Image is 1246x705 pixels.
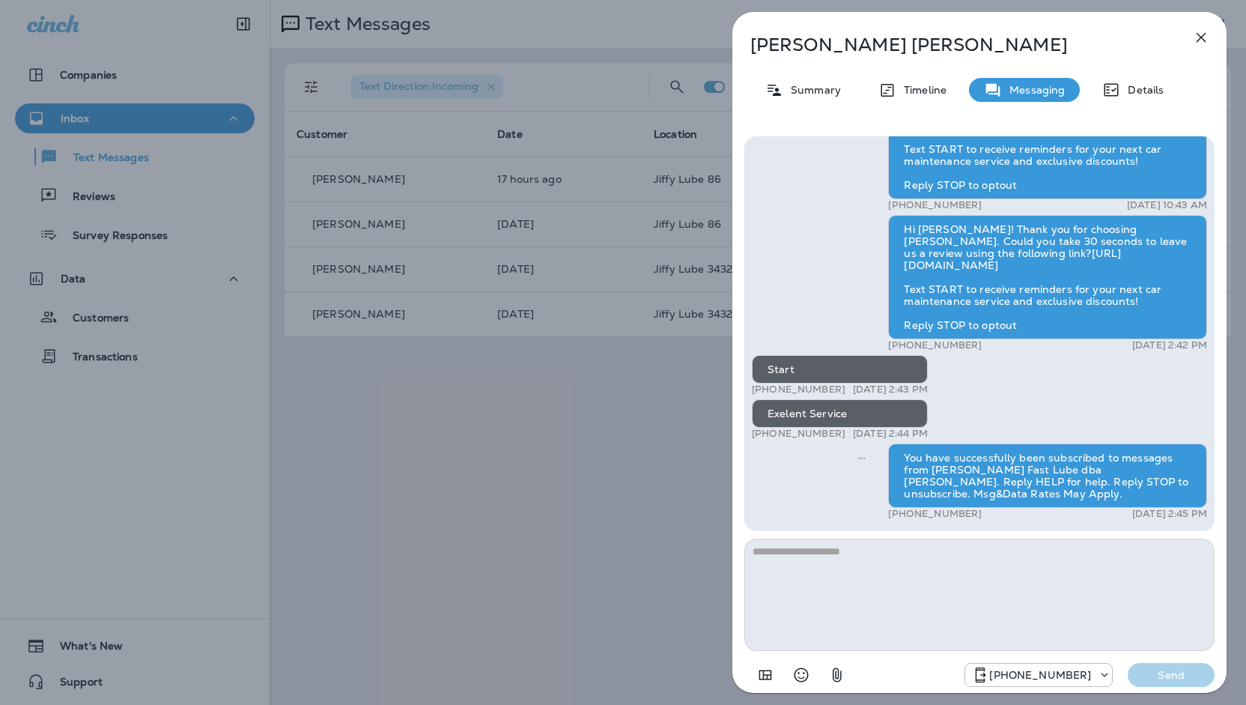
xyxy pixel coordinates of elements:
button: Select an emoji [786,660,816,690]
p: [PHONE_NUMBER] [752,428,845,440]
p: Messaging [1002,84,1065,96]
p: Details [1120,84,1164,96]
p: [PHONE_NUMBER] [888,339,982,351]
div: Hi [PERSON_NAME]! Thank you for choosing [PERSON_NAME]. Could you take 30 seconds to leave us a r... [888,215,1207,339]
p: [PERSON_NAME] [PERSON_NAME] [750,34,1159,55]
p: [DATE] 2:42 PM [1132,339,1207,351]
p: [PHONE_NUMBER] [888,199,982,211]
p: [PHONE_NUMBER] [989,669,1091,681]
button: Add in a premade template [750,660,780,690]
p: [DATE] 2:43 PM [853,384,928,396]
p: [PHONE_NUMBER] [752,384,845,396]
p: Timeline [896,84,946,96]
p: [PHONE_NUMBER] [888,508,982,520]
div: Start [752,355,928,384]
div: You have successfully been subscribed to messages from [PERSON_NAME] Fast Lube dba [PERSON_NAME].... [888,444,1207,508]
p: [DATE] 2:45 PM [1132,508,1207,520]
div: +1 (720) 802-4170 [965,666,1112,684]
p: [DATE] 10:43 AM [1127,199,1207,211]
div: Exelent Service [752,399,928,428]
div: Hi [PERSON_NAME]! Thank you for choosing [PERSON_NAME]. Could you take 30 seconds to leave us a r... [888,75,1207,199]
p: Summary [783,84,841,96]
p: [DATE] 2:44 PM [853,428,928,440]
span: Sent [858,450,866,464]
